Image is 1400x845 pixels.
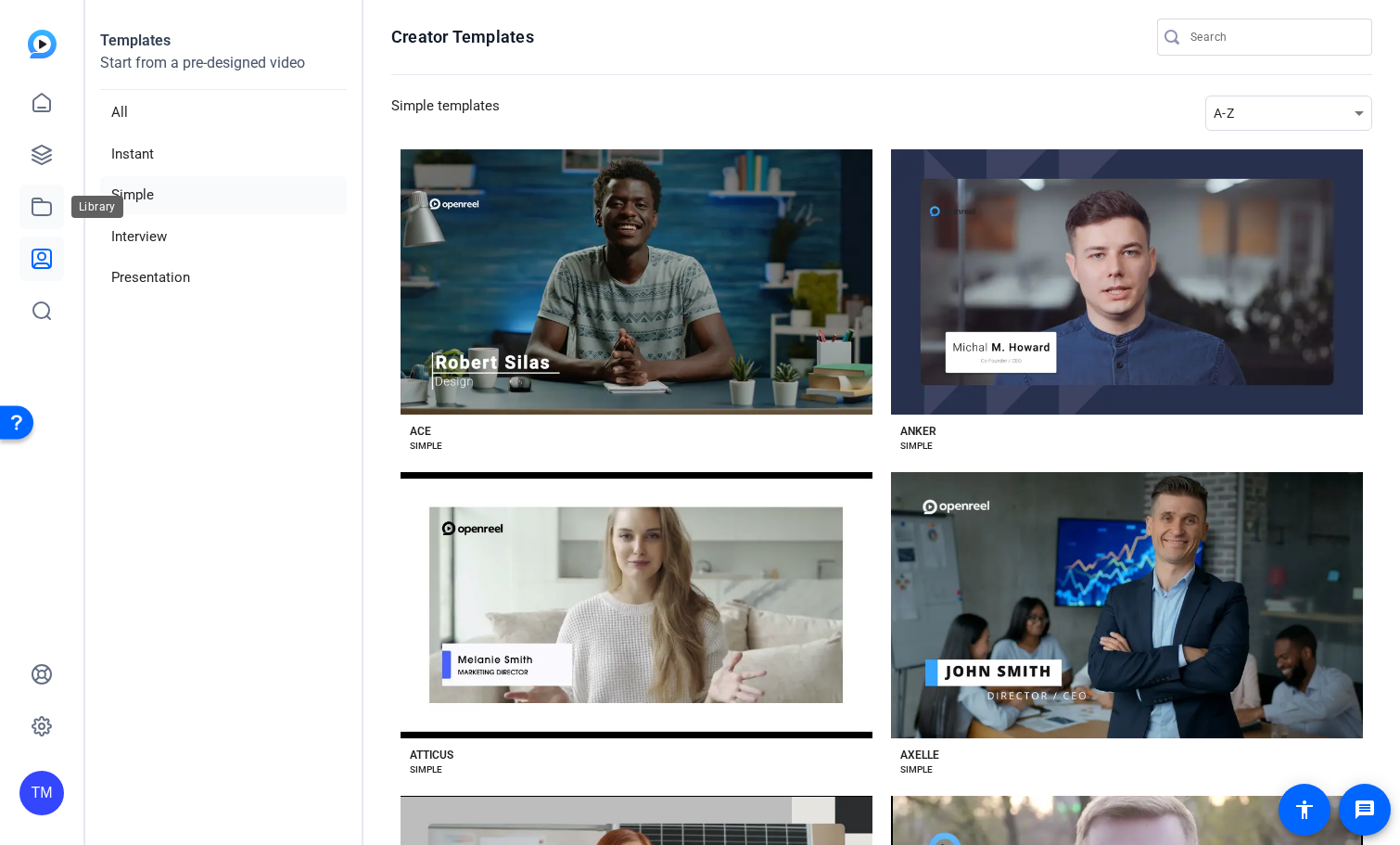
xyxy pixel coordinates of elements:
div: ACE [410,424,431,439]
strong: Templates [100,32,171,49]
div: SIMPLE [410,762,442,777]
li: All [100,94,347,132]
mat-icon: accessibility [1293,799,1316,821]
div: SIMPLE [900,762,933,777]
div: Library [71,196,123,218]
li: Instant [100,135,347,173]
h3: Simple templates [391,96,500,131]
li: Presentation [100,259,347,297]
input: Search [1190,26,1357,48]
button: Template image [401,472,872,737]
li: Interview [100,218,347,256]
img: blue-gradient.svg [28,30,57,58]
mat-icon: message [1354,799,1376,821]
p: Start from a pre-designed video [100,52,347,90]
div: TM [19,771,64,815]
div: SIMPLE [900,439,933,454]
div: ATTICUS [410,748,453,762]
button: Template image [891,472,1363,737]
div: ANKER [900,424,936,439]
div: AXELLE [900,748,939,762]
button: Template image [891,149,1363,415]
h1: Creator Templates [391,26,534,48]
span: A-Z [1214,106,1234,121]
div: SIMPLE [410,439,442,454]
button: Template image [401,149,872,415]
li: Simple [100,176,347,214]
